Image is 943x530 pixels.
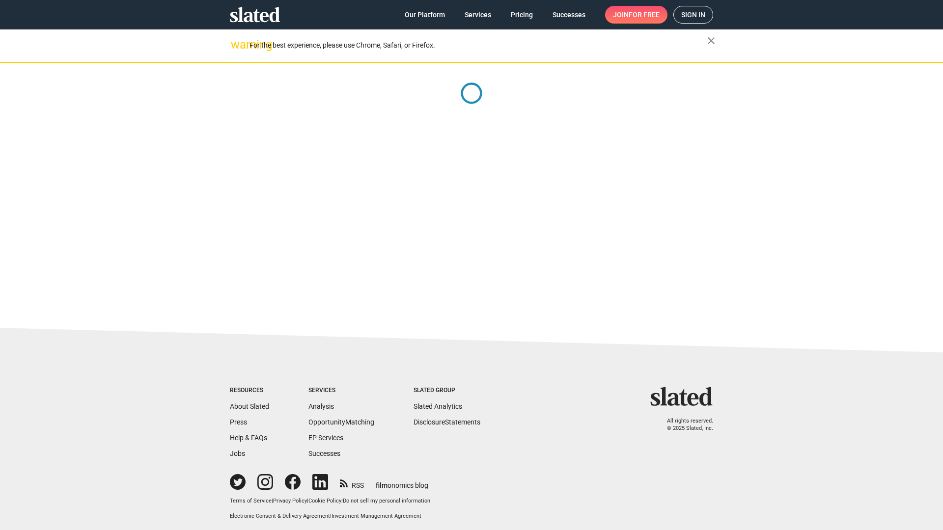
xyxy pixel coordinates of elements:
[511,6,533,24] span: Pricing
[230,434,267,442] a: Help & FAQs
[414,402,462,410] a: Slated Analytics
[230,387,269,395] div: Resources
[230,418,247,426] a: Press
[341,498,343,504] span: |
[272,498,273,504] span: |
[629,6,660,24] span: for free
[308,450,340,457] a: Successes
[230,450,245,457] a: Jobs
[705,35,717,47] mat-icon: close
[230,513,330,519] a: Electronic Consent & Delivery Agreement
[503,6,541,24] a: Pricing
[414,418,480,426] a: DisclosureStatements
[273,498,307,504] a: Privacy Policy
[340,475,364,490] a: RSS
[376,481,388,489] span: film
[230,402,269,410] a: About Slated
[545,6,593,24] a: Successes
[657,418,713,432] p: All rights reserved. © 2025 Slated, Inc.
[308,402,334,410] a: Analysis
[308,387,374,395] div: Services
[250,39,707,52] div: For the best experience, please use Chrome, Safari, or Firefox.
[308,498,341,504] a: Cookie Policy
[376,473,428,490] a: filmonomics blog
[307,498,308,504] span: |
[457,6,499,24] a: Services
[397,6,453,24] a: Our Platform
[605,6,667,24] a: Joinfor free
[332,513,421,519] a: Investment Management Agreement
[231,39,243,51] mat-icon: warning
[330,513,332,519] span: |
[673,6,713,24] a: Sign in
[414,387,480,395] div: Slated Group
[230,498,272,504] a: Terms of Service
[405,6,445,24] span: Our Platform
[308,418,374,426] a: OpportunityMatching
[553,6,585,24] span: Successes
[681,6,705,23] span: Sign in
[613,6,660,24] span: Join
[308,434,343,442] a: EP Services
[343,498,430,505] button: Do not sell my personal information
[465,6,491,24] span: Services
